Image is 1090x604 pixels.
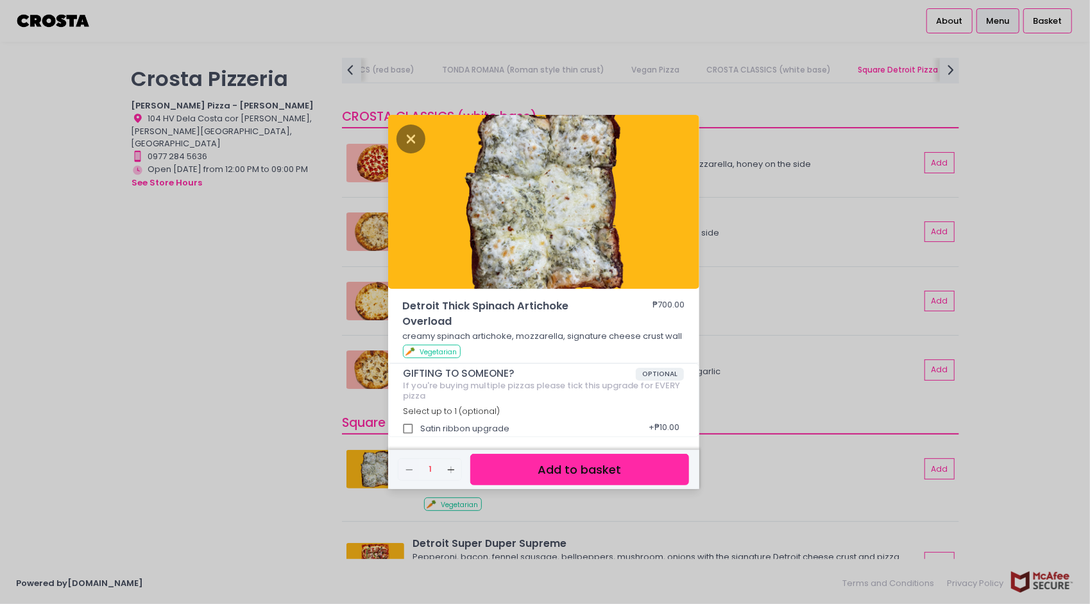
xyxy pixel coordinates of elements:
span: Select up to 1 (optional) [403,406,500,417]
span: Detroit Thick Spinach Artichoke Overload [402,298,614,330]
p: creamy spinach artichoke, mozzarella, signature cheese crust wall [402,330,685,343]
div: If you're buying multiple pizzas please tick this upgrade for EVERY pizza [403,381,684,401]
div: + ₱10.00 [645,417,684,441]
span: 🥕 [405,345,415,358]
span: GIFTING TO SOMEONE? [403,368,636,379]
button: Add to basket [470,454,688,485]
div: ₱700.00 [652,298,685,330]
span: Vegetarian [420,347,457,357]
span: OPTIONAL [636,368,684,381]
img: Detroit Thick Spinach Artichoke Overload [388,115,699,289]
button: Close [396,132,426,144]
